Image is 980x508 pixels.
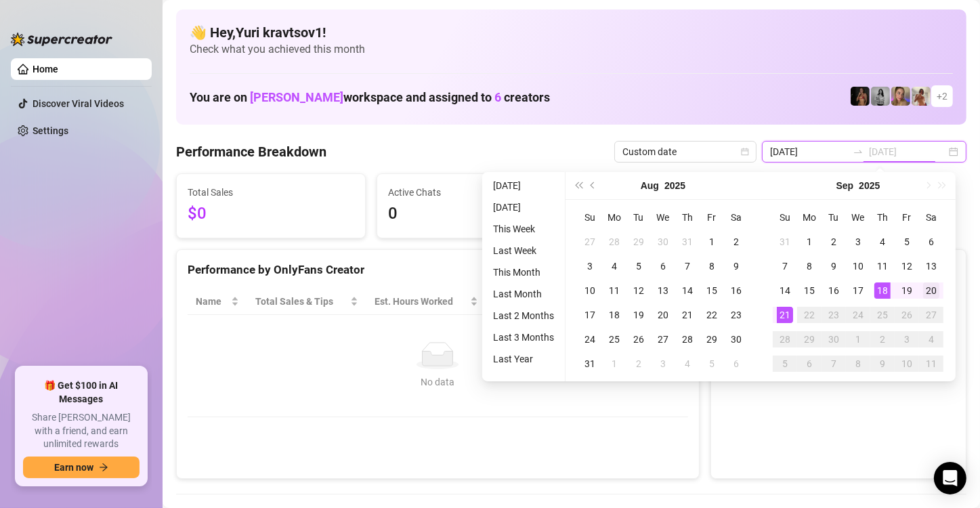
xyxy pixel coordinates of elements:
td: 2025-08-02 [724,230,748,254]
td: 2025-08-15 [700,278,724,303]
div: 2 [631,356,647,372]
div: 31 [679,234,696,250]
td: 2025-09-28 [773,327,797,352]
img: D [851,87,870,106]
td: 2025-10-03 [895,327,919,352]
h4: Performance Breakdown [176,142,326,161]
div: Open Intercom Messenger [934,462,966,494]
td: 2025-09-22 [797,303,822,327]
div: 8 [850,356,866,372]
div: 4 [923,331,939,347]
td: 2025-09-21 [773,303,797,327]
span: swap-right [853,146,864,157]
div: 29 [631,234,647,250]
th: Th [870,205,895,230]
div: 11 [923,356,939,372]
span: $0 [188,201,354,227]
td: 2025-07-27 [578,230,602,254]
div: 9 [874,356,891,372]
td: 2025-09-05 [895,230,919,254]
td: 2025-08-26 [626,327,651,352]
div: 21 [679,307,696,323]
div: 6 [728,356,744,372]
td: 2025-09-02 [626,352,651,376]
img: A [871,87,890,106]
div: 1 [850,331,866,347]
div: 26 [899,307,915,323]
div: 2 [826,234,842,250]
button: Choose a month [836,172,854,199]
td: 2025-08-27 [651,327,675,352]
td: 2025-08-31 [578,352,602,376]
th: Mo [602,205,626,230]
div: 6 [655,258,671,274]
th: Th [675,205,700,230]
td: 2025-09-16 [822,278,846,303]
div: 21 [777,307,793,323]
td: 2025-09-27 [919,303,943,327]
div: 17 [582,307,598,323]
div: 15 [704,282,720,299]
td: 2025-09-08 [797,254,822,278]
a: Discover Viral Videos [33,98,124,109]
div: 27 [655,331,671,347]
td: 2025-09-03 [846,230,870,254]
span: Custom date [622,142,748,162]
span: Name [196,294,228,309]
td: 2025-08-22 [700,303,724,327]
div: 5 [777,356,793,372]
td: 2025-09-20 [919,278,943,303]
span: 0 [388,201,555,227]
td: 2025-08-10 [578,278,602,303]
td: 2025-08-12 [626,278,651,303]
div: Performance by OnlyFans Creator [188,261,688,279]
div: 7 [777,258,793,274]
div: 1 [801,234,817,250]
div: 10 [582,282,598,299]
div: 19 [631,307,647,323]
td: 2025-09-26 [895,303,919,327]
div: 13 [923,258,939,274]
td: 2025-09-18 [870,278,895,303]
td: 2025-08-08 [700,254,724,278]
div: 19 [899,282,915,299]
img: logo-BBDzfeDw.svg [11,33,112,46]
td: 2025-09-17 [846,278,870,303]
td: 2025-07-29 [626,230,651,254]
button: Earn nowarrow-right [23,457,140,478]
td: 2025-08-05 [626,254,651,278]
button: Last year (Control + left) [571,172,586,199]
div: 29 [801,331,817,347]
div: 5 [899,234,915,250]
td: 2025-09-01 [797,230,822,254]
li: [DATE] [488,177,559,194]
div: 28 [777,331,793,347]
span: 6 [494,90,501,104]
td: 2025-09-14 [773,278,797,303]
div: 20 [923,282,939,299]
td: 2025-09-25 [870,303,895,327]
div: 18 [874,282,891,299]
h4: 👋 Hey, Yuri kravtsov1 ! [190,23,953,42]
th: Sa [919,205,943,230]
td: 2025-09-23 [822,303,846,327]
td: 2025-09-19 [895,278,919,303]
td: 2025-08-30 [724,327,748,352]
td: 2025-10-09 [870,352,895,376]
div: 28 [606,234,622,250]
td: 2025-10-04 [919,327,943,352]
div: 12 [899,258,915,274]
th: Sa [724,205,748,230]
th: Fr [895,205,919,230]
td: 2025-09-06 [724,352,748,376]
div: 15 [801,282,817,299]
td: 2025-08-01 [700,230,724,254]
td: 2025-08-03 [578,254,602,278]
td: 2025-09-04 [675,352,700,376]
div: 24 [582,331,598,347]
div: 4 [606,258,622,274]
td: 2025-09-29 [797,327,822,352]
td: 2025-08-18 [602,303,626,327]
th: Tu [822,205,846,230]
img: Cherry [891,87,910,106]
